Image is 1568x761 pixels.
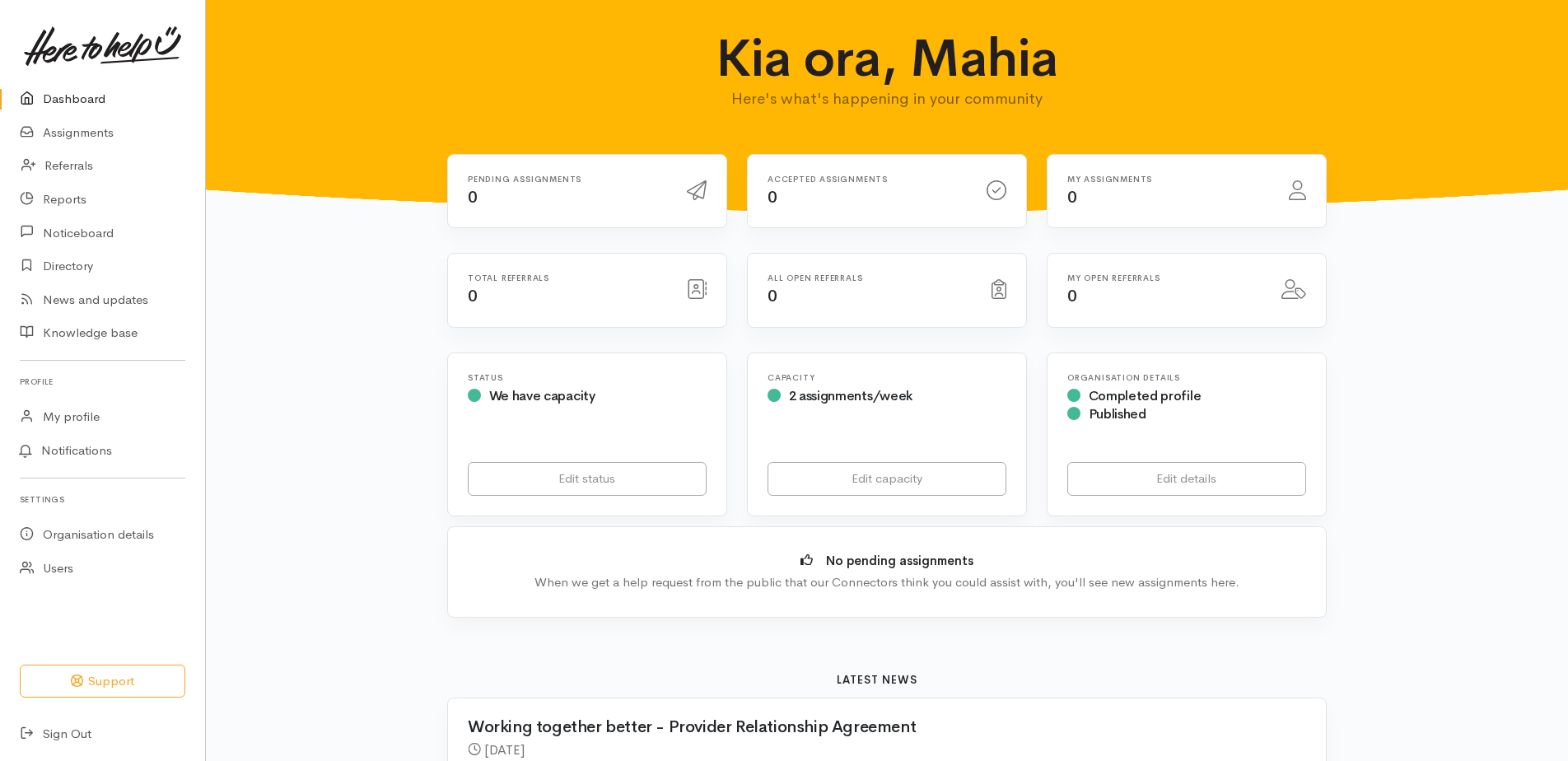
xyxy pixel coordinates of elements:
[484,741,525,759] time: [DATE]
[1067,175,1269,184] h6: My assignments
[567,87,1208,110] p: Here's what's happening in your community
[789,387,912,404] span: 2 assignments/week
[20,665,185,698] button: Support
[768,273,972,282] h6: All open referrals
[1067,187,1077,208] span: 0
[468,462,707,496] a: Edit status
[1067,373,1306,382] h6: Organisation Details
[1067,462,1306,496] a: Edit details
[768,462,1006,496] a: Edit capacity
[468,718,1286,736] h2: Working together better - Provider Relationship Agreement
[768,373,1006,382] h6: Capacity
[468,187,478,208] span: 0
[567,30,1208,87] h1: Kia ora, Mahia
[489,387,595,404] span: We have capacity
[768,286,777,306] span: 0
[1089,405,1146,423] span: Published
[1067,286,1077,306] span: 0
[20,371,185,393] h6: Profile
[768,175,967,184] h6: Accepted assignments
[1089,387,1202,404] span: Completed profile
[468,373,707,382] h6: Status
[20,488,185,511] h6: Settings
[1067,273,1262,282] h6: My open referrals
[768,187,777,208] span: 0
[837,673,917,687] b: Latest news
[468,175,667,184] h6: Pending assignments
[473,573,1301,592] div: When we get a help request from the public that our Connectors think you could assist with, you'l...
[826,553,973,568] b: No pending assignments
[468,273,667,282] h6: Total referrals
[468,286,478,306] span: 0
